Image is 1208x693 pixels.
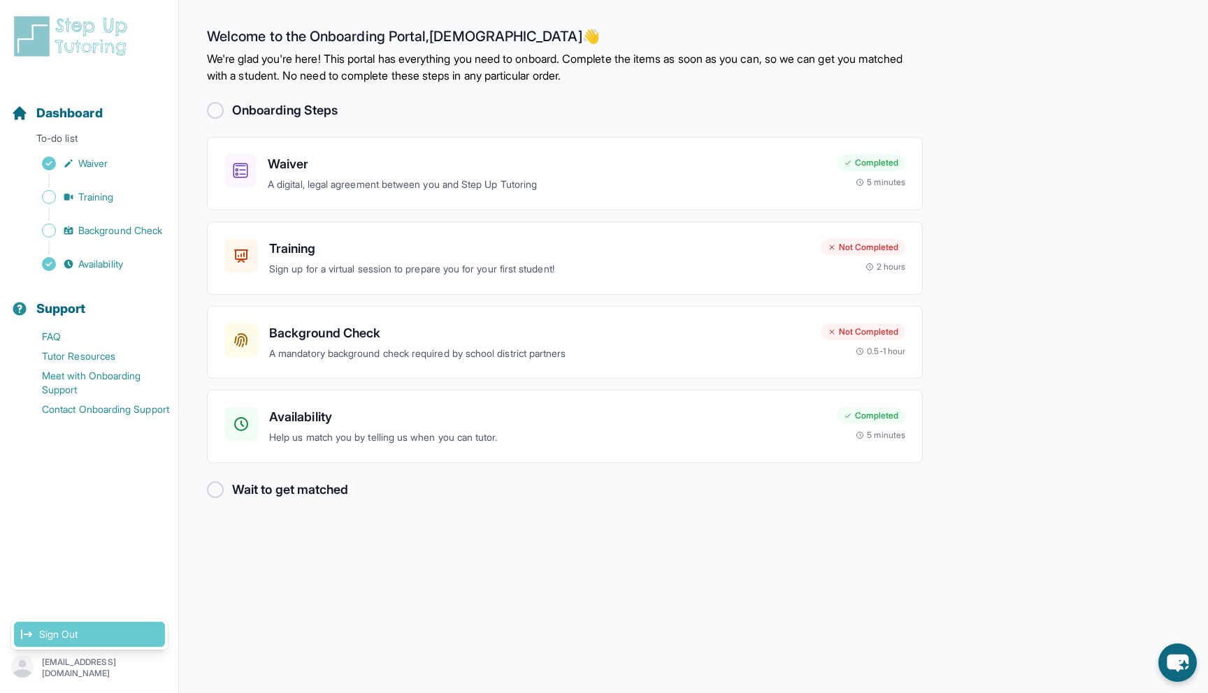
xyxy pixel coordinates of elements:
p: [EMAIL_ADDRESS][DOMAIN_NAME] [42,657,167,679]
a: FAQ [11,327,178,346]
h2: Wait to get matched [232,480,348,499]
span: Support [36,299,86,319]
p: We're glad you're here! This portal has everything you need to onboard. Complete the items as soo... [207,50,923,84]
h2: Welcome to the Onboarding Portal, [DEMOGRAPHIC_DATA] 👋 [207,28,923,50]
h3: Waiver [268,154,826,174]
span: Background Check [78,224,162,238]
h3: Background Check [269,323,810,343]
div: 0.5-1 hour [856,346,905,357]
span: Dashboard [36,103,103,123]
button: [EMAIL_ADDRESS][DOMAIN_NAME] [11,655,167,680]
a: WaiverA digital, legal agreement between you and Step Up TutoringCompleted5 minutes [207,137,923,210]
span: Availability [78,257,123,271]
a: Contact Onboarding Support [11,400,178,419]
p: Sign up for a virtual session to prepare you for your first student! [269,261,810,277]
button: Support [6,277,173,324]
div: Not Completed [821,239,905,256]
a: Meet with Onboarding Support [11,366,178,400]
div: Completed [837,154,905,171]
p: Help us match you by telling us when you can tutor. [269,430,826,446]
div: 5 minutes [856,177,905,188]
a: Waiver [11,154,178,173]
a: AvailabilityHelp us match you by telling us when you can tutor.Completed5 minutes [207,390,923,463]
div: Not Completed [821,323,905,340]
div: Completed [837,407,905,424]
p: To-do list [6,131,173,151]
div: 2 hours [865,261,906,272]
span: Waiver [78,156,108,170]
h3: Training [269,239,810,258]
a: Background Check [11,221,178,240]
a: Training [11,187,178,207]
a: Dashboard [11,103,103,123]
a: Background CheckA mandatory background check required by school district partnersNot Completed0.5... [207,306,923,379]
a: Tutor Resources [11,346,178,366]
span: Training [78,190,114,204]
div: [EMAIL_ADDRESS][DOMAIN_NAME] [11,619,168,650]
p: A mandatory background check required by school district partners [269,346,810,362]
a: Availability [11,254,178,274]
a: TrainingSign up for a virtual session to prepare you for your first student!Not Completed2 hours [207,221,923,295]
button: Dashboard [6,81,173,129]
div: 5 minutes [856,430,905,441]
h3: Availability [269,407,826,427]
button: chat-button [1158,643,1197,682]
h2: Onboarding Steps [232,101,338,120]
a: Sign Out [14,622,165,647]
img: logo [11,14,136,59]
p: A digital, legal agreement between you and Step Up Tutoring [268,177,826,193]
